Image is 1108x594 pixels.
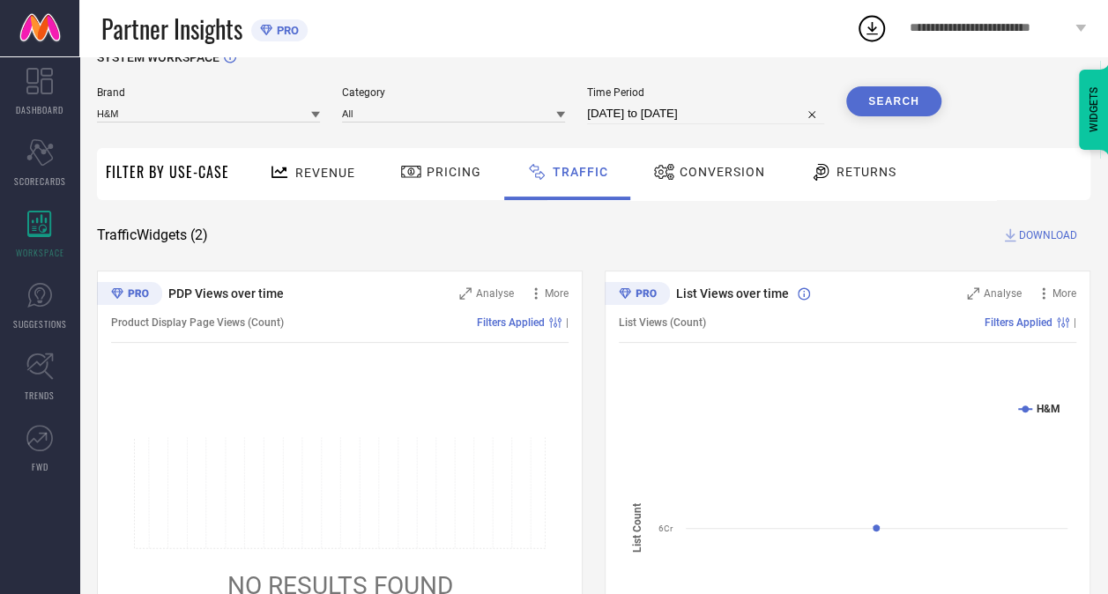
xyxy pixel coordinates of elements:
[32,460,48,473] span: FWD
[846,86,941,116] button: Search
[1037,403,1060,415] text: H&M
[16,246,64,259] span: WORKSPACE
[1019,226,1077,244] span: DOWNLOAD
[676,286,789,301] span: List Views over time
[587,86,824,99] span: Time Period
[984,287,1022,300] span: Analyse
[477,316,545,329] span: Filters Applied
[967,287,979,300] svg: Zoom
[459,287,472,300] svg: Zoom
[856,12,888,44] div: Open download list
[97,86,320,99] span: Brand
[587,103,824,124] input: Select time period
[1052,287,1076,300] span: More
[97,226,208,244] span: Traffic Widgets ( 2 )
[566,316,569,329] span: |
[658,523,673,533] text: 6Cr
[680,165,765,179] span: Conversion
[619,316,706,329] span: List Views (Count)
[16,103,63,116] span: DASHBOARD
[427,165,481,179] span: Pricing
[476,287,514,300] span: Analyse
[985,316,1052,329] span: Filters Applied
[295,166,355,180] span: Revenue
[837,165,896,179] span: Returns
[101,11,242,47] span: Partner Insights
[97,282,162,308] div: Premium
[106,161,229,182] span: Filter By Use-Case
[272,24,299,37] span: PRO
[97,50,219,64] span: SYSTEM WORKSPACE
[1074,316,1076,329] span: |
[111,316,284,329] span: Product Display Page Views (Count)
[545,287,569,300] span: More
[605,282,670,308] div: Premium
[631,503,643,553] tspan: List Count
[342,86,565,99] span: Category
[14,174,66,188] span: SCORECARDS
[13,317,67,330] span: SUGGESTIONS
[25,389,55,402] span: TRENDS
[553,165,608,179] span: Traffic
[168,286,284,301] span: PDP Views over time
